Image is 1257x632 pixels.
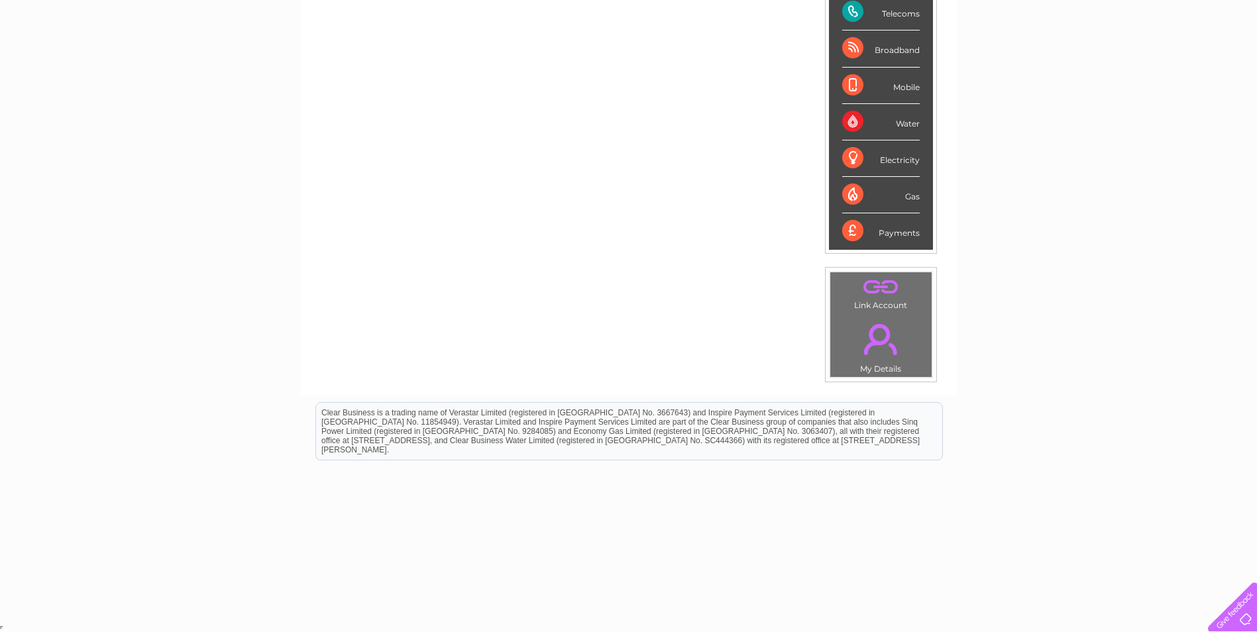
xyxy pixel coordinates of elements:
a: . [834,276,928,299]
a: . [834,316,928,362]
td: My Details [830,313,932,378]
a: Contact [1169,56,1201,66]
div: Payments [842,213,920,249]
img: logo.png [44,34,111,75]
div: Broadband [842,30,920,67]
a: 0333 014 3131 [1007,7,1099,23]
div: Mobile [842,68,920,104]
a: Blog [1142,56,1161,66]
div: Electricity [842,140,920,177]
td: Link Account [830,272,932,313]
div: Clear Business is a trading name of Verastar Limited (registered in [GEOGRAPHIC_DATA] No. 3667643... [316,7,942,64]
a: Energy [1057,56,1086,66]
a: Telecoms [1094,56,1134,66]
div: Gas [842,177,920,213]
a: Log out [1213,56,1244,66]
div: Water [842,104,920,140]
a: Water [1024,56,1049,66]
